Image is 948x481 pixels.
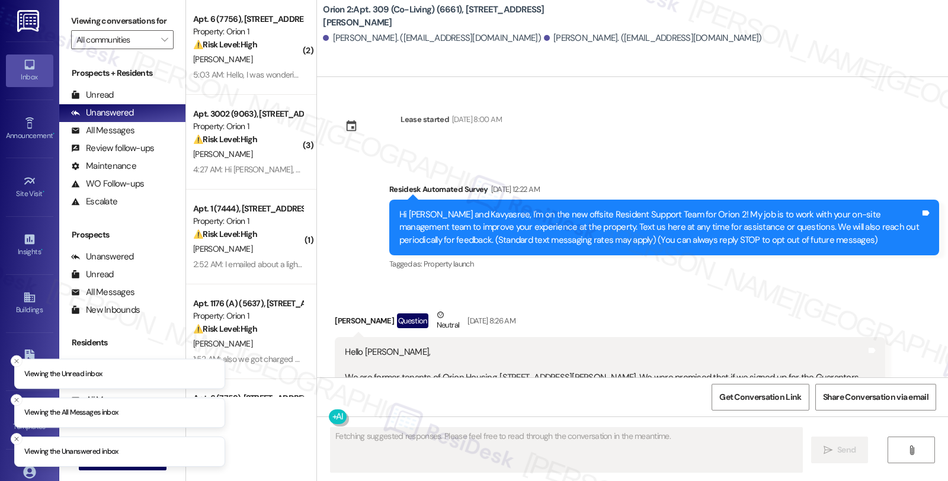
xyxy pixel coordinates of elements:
[465,315,515,327] div: [DATE] 8:26 AM
[824,445,832,455] i: 
[193,203,303,215] div: Apt. 1 (7444), [STREET_ADDRESS]
[712,384,809,411] button: Get Conversation Link
[193,149,252,159] span: [PERSON_NAME]
[71,195,117,208] div: Escalate
[193,310,303,322] div: Property: Orion 1
[193,338,252,349] span: [PERSON_NAME]
[837,444,856,456] span: Send
[17,10,41,32] img: ResiDesk Logo
[71,286,134,299] div: All Messages
[323,4,560,29] b: Orion 2: Apt. 309 (Co-Living) (6661), [STREET_ADDRESS][PERSON_NAME]
[59,336,185,349] div: Residents
[71,268,114,281] div: Unread
[345,346,866,435] div: Hello [PERSON_NAME], We are former tenants of Orion Housing, [STREET_ADDRESS][PERSON_NAME]. We we...
[719,391,801,403] span: Get Conversation Link
[193,108,303,120] div: Apt. 3002 (9063), [STREET_ADDRESS]
[488,183,540,195] div: [DATE] 12:22 AM
[71,304,140,316] div: New Inbounds
[71,89,114,101] div: Unread
[76,30,155,49] input: All communities
[335,309,885,338] div: [PERSON_NAME]
[193,25,303,38] div: Property: Orion 1
[59,67,185,79] div: Prospects + Residents
[811,437,869,463] button: Send
[389,183,939,200] div: Residesk Automated Survey
[71,142,154,155] div: Review follow-ups
[71,178,144,190] div: WO Follow-ups
[24,408,118,418] p: Viewing the All Messages inbox
[24,368,102,379] p: Viewing the Unread inbox
[6,54,53,86] a: Inbox
[331,428,802,472] textarea: Fetching suggested responses. Please feel free to read through the conversation in the meantime.
[397,313,428,328] div: Question
[6,346,53,378] a: Leads
[193,120,303,133] div: Property: Orion 1
[41,246,43,254] span: •
[11,394,23,406] button: Close toast
[193,392,303,405] div: Apt. 6 (7759), [STREET_ADDRESS]
[6,404,53,436] a: Templates •
[161,35,168,44] i: 
[6,229,53,261] a: Insights •
[399,209,920,246] div: Hi [PERSON_NAME] and Kavyasree, I'm on the new offsite Resident Support Team for Orion 2! My job ...
[193,13,303,25] div: Apt. 6 (7756), [STREET_ADDRESS]
[43,188,44,196] span: •
[434,309,462,334] div: Neutral
[424,259,473,269] span: Property launch
[193,323,257,334] strong: ⚠️ Risk Level: High
[24,447,118,457] p: Viewing the Unanswered inbox
[323,32,541,44] div: [PERSON_NAME]. ([EMAIL_ADDRESS][DOMAIN_NAME])
[71,107,134,119] div: Unanswered
[193,229,257,239] strong: ⚠️ Risk Level: High
[53,130,55,138] span: •
[6,171,53,203] a: Site Visit •
[11,355,23,367] button: Close toast
[193,215,303,227] div: Property: Orion 1
[907,445,916,455] i: 
[401,113,449,126] div: Lease started
[193,39,257,50] strong: ⚠️ Risk Level: High
[193,54,252,65] span: [PERSON_NAME]
[59,229,185,241] div: Prospects
[544,32,762,44] div: [PERSON_NAME]. ([EMAIL_ADDRESS][DOMAIN_NAME])
[193,297,303,310] div: Apt. 1176 (A) (5637), [STREET_ADDRESS]
[193,243,252,254] span: [PERSON_NAME]
[389,255,939,272] div: Tagged as:
[815,384,936,411] button: Share Conversation via email
[71,124,134,137] div: All Messages
[71,160,136,172] div: Maintenance
[11,433,23,445] button: Close toast
[71,12,174,30] label: Viewing conversations for
[71,251,134,263] div: Unanswered
[193,134,257,145] strong: ⚠️ Risk Level: High
[449,113,502,126] div: [DATE] 8:00 AM
[823,391,928,403] span: Share Conversation via email
[6,287,53,319] a: Buildings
